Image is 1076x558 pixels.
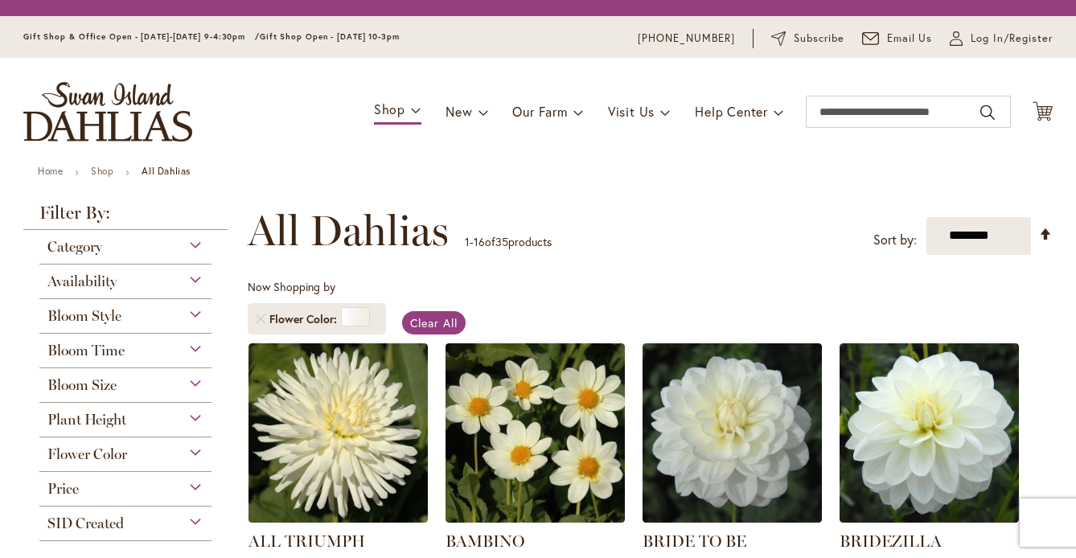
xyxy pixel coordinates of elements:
iframe: Launch Accessibility Center [12,501,57,546]
span: Our Farm [512,103,567,120]
button: Search [980,100,995,125]
span: New [446,103,472,120]
span: Help Center [695,103,768,120]
a: store logo [23,82,192,142]
span: Price [47,480,79,498]
span: 35 [495,234,508,249]
a: Shop [91,165,113,177]
span: SID Created [47,515,124,532]
strong: Filter By: [23,204,228,230]
a: BAMBINO [446,511,625,526]
a: BAMBINO [446,531,524,551]
img: BAMBINO [446,343,625,523]
span: 16 [474,234,485,249]
span: Flower Color [269,311,341,327]
span: Gift Shop Open - [DATE] 10-3pm [260,31,400,42]
span: Plant Height [47,411,126,429]
a: Remove Flower Color White/Cream [256,314,265,324]
span: Category [47,238,102,256]
a: Home [38,165,63,177]
label: Sort by: [873,225,917,255]
p: - of products [465,229,552,255]
a: Email Us [862,31,933,47]
a: BRIDE TO BE [643,511,822,526]
span: Log In/Register [971,31,1053,47]
img: BRIDEZILLA [840,343,1019,523]
span: Clear All [410,315,458,330]
a: Log In/Register [950,31,1053,47]
span: Flower Color [47,445,127,463]
span: Visit Us [608,103,655,120]
a: [PHONE_NUMBER] [638,31,735,47]
strong: All Dahlias [142,165,191,177]
span: Shop [374,101,405,117]
a: BRIDEZILLA [840,511,1019,526]
a: Clear All [402,311,466,334]
span: Now Shopping by [248,279,335,294]
span: Bloom Size [47,376,117,394]
span: Gift Shop & Office Open - [DATE]-[DATE] 9-4:30pm / [23,31,260,42]
a: BRIDE TO BE [643,531,746,551]
span: All Dahlias [248,207,449,255]
span: Bloom Time [47,342,125,359]
img: ALL TRIUMPH [248,343,428,523]
a: ALL TRIUMPH [248,531,365,551]
a: BRIDEZILLA [840,531,942,551]
a: ALL TRIUMPH [248,511,428,526]
span: Subscribe [794,31,844,47]
span: 1 [465,234,470,249]
a: Subscribe [771,31,844,47]
span: Bloom Style [47,307,121,325]
img: BRIDE TO BE [643,343,822,523]
span: Availability [47,273,117,290]
span: Email Us [887,31,933,47]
